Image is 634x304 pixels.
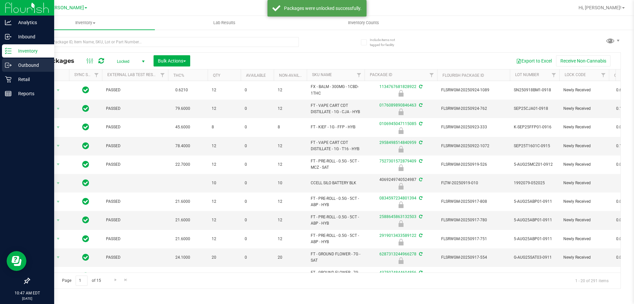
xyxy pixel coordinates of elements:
span: 45.6000 [172,122,194,132]
a: Go to the last page [121,276,131,284]
a: Lot Number [515,72,539,77]
span: In Sync [82,271,89,281]
span: In Sync [82,160,89,169]
span: 0 [245,254,270,261]
span: 10 [212,180,237,186]
div: Newly Received [364,109,438,115]
span: FX - BALM - 300MG - 1CBD-1THC [311,84,361,96]
p: [DATE] [3,296,51,301]
span: PASSED [106,217,164,223]
a: SKU Name [312,72,332,77]
button: Export to Excel [512,55,556,66]
span: FT - GROUND FLOWER - 7G - SAT [311,270,361,282]
span: 0 [245,161,270,168]
span: Newly Received [563,217,605,223]
a: Filter [354,69,365,81]
inline-svg: Outbound [5,62,12,68]
span: 1992079-052025 [514,180,555,186]
span: In Sync [82,253,89,262]
a: Qty [213,73,220,78]
div: Newly Received [364,220,438,227]
div: Packages were unlocked successfully. [284,5,362,12]
span: 12 [278,217,303,223]
span: 12 [212,236,237,242]
span: FT - KIEF - 1G - FFP - HYB [311,124,361,130]
span: 0.1790 [613,141,632,151]
span: 0.6210 [172,85,191,95]
span: 8 [212,124,237,130]
span: FLSRWGM-20250917-808 [441,198,506,205]
a: 0176089890846463 [379,103,416,108]
p: Inbound [12,33,51,41]
span: In Sync [82,104,89,113]
span: FT - VAPE CART CDT DISTILLATE - 1G - CJA - HYB [311,103,361,115]
span: FLSRWGM-20250922-1072 [441,143,506,149]
a: 0106945047115085 [379,121,416,126]
span: 12 [278,236,303,242]
span: Newly Received [563,254,605,261]
span: SN250918BM1-0918 [514,87,555,93]
span: Page of 15 [56,276,106,286]
a: Filter [548,69,559,81]
span: 21.6000 [172,197,194,206]
span: 21.6000 [172,234,194,244]
div: Newly Received [364,146,438,152]
span: 0 [245,236,270,242]
span: 5-AUG25MCZ01-0912 [514,161,555,168]
span: 21.6000 [172,215,194,225]
span: Sync from Compliance System [418,270,422,275]
span: 12 [278,161,303,168]
span: In Sync [82,122,89,132]
span: Newly Received [563,161,605,168]
span: select [54,141,62,151]
span: 79.6000 [172,104,194,113]
span: Sync from Compliance System [418,84,422,89]
span: FT - PRE-ROLL - 0.5G - 5CT - MCZ - SAT [311,158,361,171]
inline-svg: Inventory [5,48,12,54]
p: Reports [12,90,51,98]
span: FT - VAPE CART CDT DISTILLATE - 1G - T16 - HYB [311,140,361,152]
span: 78.4000 [172,141,194,151]
span: 0.0000 [613,122,632,132]
span: 1 - 20 of 291 items [570,276,614,285]
div: Newly Received [364,257,438,264]
span: Newly Received [563,236,605,242]
a: 2958498514840959 [379,140,416,145]
inline-svg: Analytics [5,19,12,26]
span: FT - PRE-ROLL - 0.5G - 5CT - ABP - HYB [311,214,361,227]
span: 10 [278,180,303,186]
span: FLSRWGM-20250919-526 [441,161,506,168]
span: G-AUG25SAT03-0911 [514,254,555,261]
span: 12 [212,217,237,223]
span: 0.0000 [613,215,632,225]
span: 12 [212,161,237,168]
div: 4069249740524987 [364,177,438,190]
div: Newly Received [364,90,438,97]
div: Newly Received [364,127,438,134]
span: In Sync [82,141,89,151]
span: select [54,216,62,225]
span: K-SEP25FFP01-0916 [514,124,555,130]
span: 12 [212,106,237,112]
span: FT - GROUND FLOWER - 7G - SAT [311,251,361,264]
span: 12 [278,198,303,205]
a: Sync Status [74,72,100,77]
span: 12 [212,198,237,205]
span: PASSED [106,198,164,205]
inline-svg: Retail [5,76,12,83]
span: select [54,197,62,206]
a: Inventory [16,16,155,30]
span: 0 [245,124,270,130]
span: FLSRWGM-20250924-762 [441,106,506,112]
span: 20 [212,254,237,261]
a: CBD% [614,73,625,78]
span: Newly Received [563,198,605,205]
a: Filter [598,69,609,81]
span: Newly Received [563,106,605,112]
span: Bulk Actions [158,58,186,64]
span: In Sync [82,178,89,188]
span: FT - PRE-ROLL - 0.5G - 5CT - ABP - HYB [311,233,361,245]
a: Non-Available [279,73,308,78]
span: CCELL SILO BATTERY BLK [311,180,361,186]
span: select [54,86,62,95]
